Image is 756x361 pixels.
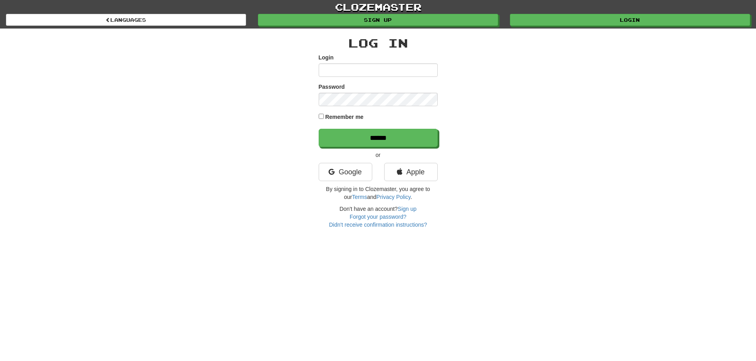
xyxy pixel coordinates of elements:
a: Languages [6,14,246,26]
a: Forgot your password? [350,214,406,220]
p: By signing in to Clozemaster, you agree to our and . [319,185,438,201]
div: Don't have an account? [319,205,438,229]
label: Login [319,53,334,61]
label: Remember me [325,113,364,121]
p: or [319,151,438,159]
a: Didn't receive confirmation instructions? [329,222,427,228]
a: Apple [384,163,438,181]
a: Sign up [398,206,416,212]
a: Sign up [258,14,498,26]
a: Google [319,163,372,181]
a: Privacy Policy [376,194,410,200]
a: Login [510,14,750,26]
h2: Log In [319,36,438,50]
a: Terms [352,194,367,200]
label: Password [319,83,345,91]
